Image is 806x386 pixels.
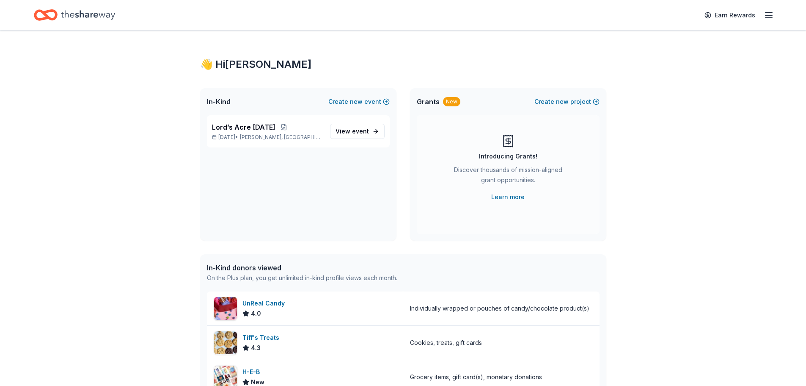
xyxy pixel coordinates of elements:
span: new [350,97,363,107]
div: Individually wrapped or pouches of candy/chocolate product(s) [410,303,589,314]
span: 4.0 [251,308,261,319]
span: [PERSON_NAME], [GEOGRAPHIC_DATA] [240,134,323,141]
span: View [336,126,369,136]
a: Learn more [491,192,525,202]
div: H-E-B [242,367,264,377]
a: View event [330,124,385,139]
div: UnReal Candy [242,298,288,308]
div: 👋 Hi [PERSON_NAME] [200,58,606,71]
div: Discover thousands of mission-aligned grant opportunities. [451,165,566,189]
p: [DATE] • [212,134,323,141]
button: Createnewproject [534,97,600,107]
button: Createnewevent [328,97,390,107]
span: 4.3 [251,343,261,353]
div: Introducing Grants! [479,151,537,161]
span: new [556,97,569,107]
div: New [443,97,460,106]
div: On the Plus plan, you get unlimited in-kind profile views each month. [207,273,397,283]
img: Image for Tiff's Treats [214,331,237,354]
span: In-Kind [207,97,231,107]
a: Home [34,5,115,25]
span: Grants [417,97,440,107]
span: event [352,128,369,135]
a: Earn Rewards [699,8,760,23]
img: Image for UnReal Candy [214,297,237,320]
div: Grocery items, gift card(s), monetary donations [410,372,542,382]
div: In-Kind donors viewed [207,263,397,273]
div: Tiff's Treats [242,333,283,343]
div: Cookies, treats, gift cards [410,338,482,348]
span: Lord’s Acre [DATE] [212,122,275,132]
